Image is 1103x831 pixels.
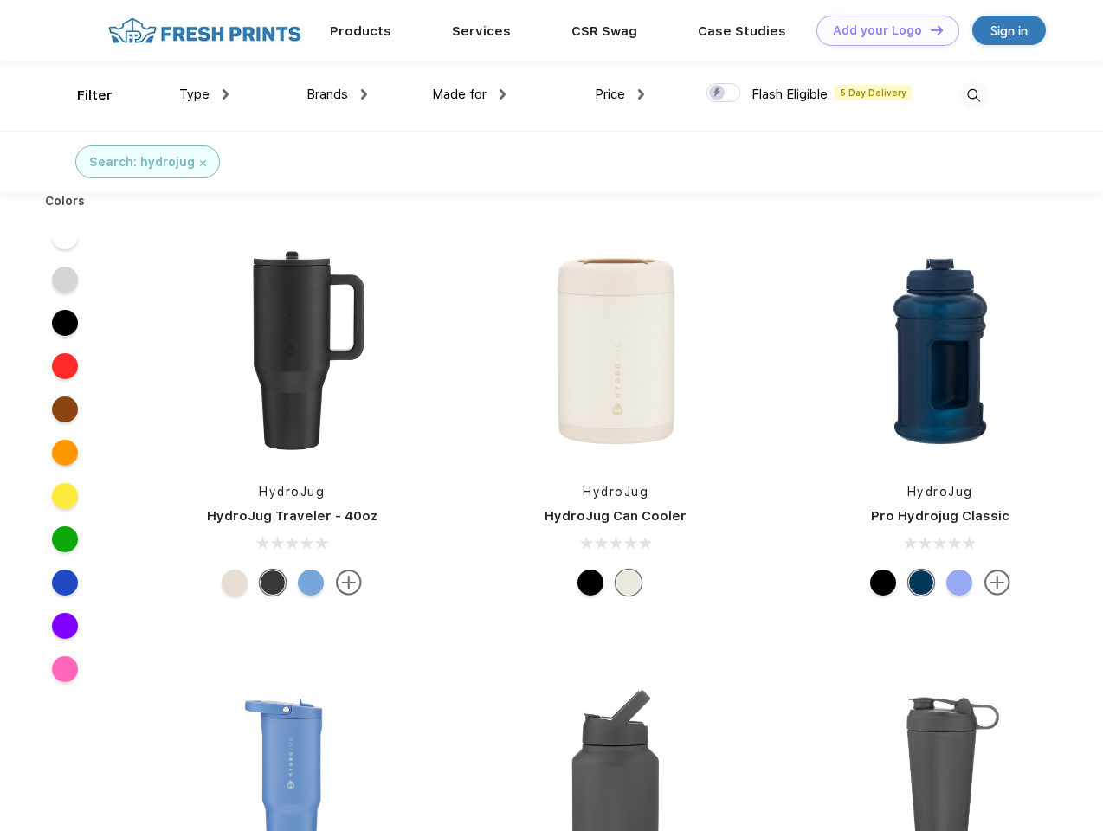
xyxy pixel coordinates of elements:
[306,87,348,102] span: Brands
[870,570,896,596] div: Black
[751,87,828,102] span: Flash Eligible
[871,508,1009,524] a: Pro Hydrojug Classic
[103,16,306,46] img: fo%20logo%202.webp
[200,160,206,166] img: filter_cancel.svg
[825,235,1055,466] img: func=resize&h=266
[990,21,1028,41] div: Sign in
[907,485,973,499] a: HydroJug
[223,89,229,100] img: dropdown.png
[500,235,731,466] img: func=resize&h=266
[222,570,248,596] div: Cream
[946,570,972,596] div: Hyper Blue
[361,89,367,100] img: dropdown.png
[500,89,506,100] img: dropdown.png
[984,570,1010,596] img: more.svg
[577,570,603,596] div: Black
[959,81,988,110] img: desktop_search.svg
[179,87,210,102] span: Type
[833,23,922,38] div: Add your Logo
[595,87,625,102] span: Price
[298,570,324,596] div: Riptide
[972,16,1046,45] a: Sign in
[835,85,912,100] span: 5 Day Delivery
[583,485,648,499] a: HydroJug
[616,570,642,596] div: Cream
[330,23,391,39] a: Products
[908,570,934,596] div: Navy
[545,508,687,524] a: HydroJug Can Cooler
[89,153,195,171] div: Search: hydrojug
[177,235,407,466] img: func=resize&h=266
[259,485,325,499] a: HydroJug
[260,570,286,596] div: Black
[207,508,377,524] a: HydroJug Traveler - 40oz
[931,25,943,35] img: DT
[336,570,362,596] img: more.svg
[32,192,99,210] div: Colors
[432,87,487,102] span: Made for
[77,86,113,106] div: Filter
[638,89,644,100] img: dropdown.png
